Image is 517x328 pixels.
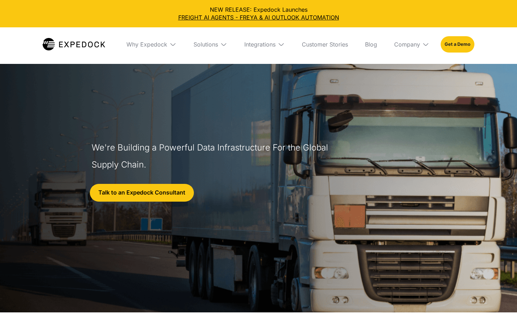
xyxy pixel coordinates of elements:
[92,139,332,173] h1: We're Building a Powerful Data Infrastructure For the Global Supply Chain.
[6,6,511,22] div: NEW RELEASE: Expedock Launches
[126,41,167,48] div: Why Expedock
[6,13,511,21] a: FREIGHT AI AGENTS - FREYA & AI OUTLOOK AUTOMATION
[394,41,420,48] div: Company
[244,41,276,48] div: Integrations
[441,36,474,53] a: Get a Demo
[194,41,218,48] div: Solutions
[359,27,383,61] a: Blog
[90,184,194,202] a: Talk to an Expedock Consultant
[296,27,354,61] a: Customer Stories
